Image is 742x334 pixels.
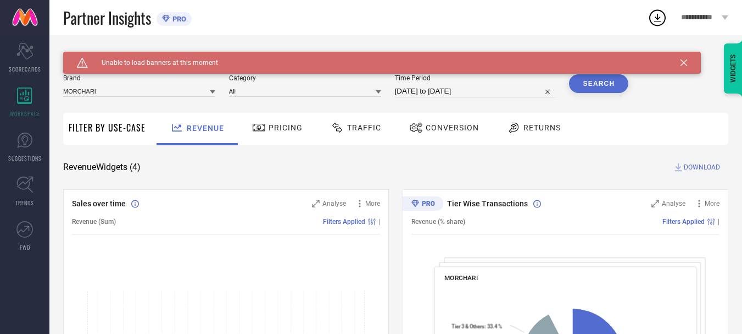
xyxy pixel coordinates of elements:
[451,324,484,330] tspan: Tier 3 & Others
[426,123,479,132] span: Conversion
[170,15,186,23] span: PRO
[451,324,502,330] text: : 33.4 %
[63,74,215,82] span: Brand
[8,154,42,162] span: SUGGESTIONS
[229,74,381,82] span: Category
[569,74,628,93] button: Search
[88,59,218,67] span: Unable to load banners at this moment
[718,218,719,226] span: |
[10,109,40,118] span: WORKSPACE
[684,162,720,173] span: DOWNLOAD
[403,196,443,213] div: Premium
[69,121,146,134] span: Filter By Use-Case
[20,243,30,251] span: FWD
[269,123,303,132] span: Pricing
[378,218,380,226] span: |
[72,218,116,226] span: Revenue (Sum)
[187,124,224,133] span: Revenue
[9,65,41,73] span: SCORECARDS
[705,200,719,207] span: More
[651,200,659,207] svg: Zoom
[63,52,140,61] span: SYSTEM WORKSPACE
[365,200,380,207] span: More
[662,200,685,207] span: Analyse
[63,162,141,173] span: Revenue Widgets ( 4 )
[411,218,465,226] span: Revenue (% share)
[395,74,556,82] span: Time Period
[447,199,528,208] span: Tier Wise Transactions
[444,274,478,282] span: MORCHARI
[323,218,365,226] span: Filters Applied
[322,200,346,207] span: Analyse
[347,123,381,132] span: Traffic
[63,7,151,29] span: Partner Insights
[72,199,126,208] span: Sales over time
[312,200,320,207] svg: Zoom
[523,123,561,132] span: Returns
[15,199,34,207] span: TRENDS
[662,218,705,226] span: Filters Applied
[648,8,667,28] div: Open download list
[395,85,556,98] input: Select time period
